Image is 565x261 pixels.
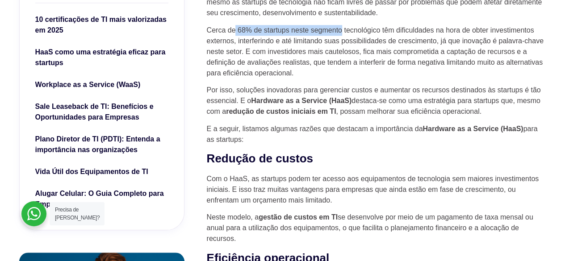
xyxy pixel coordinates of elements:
p: Por isso, soluções inovadoras para gerenciar custos e aumentar os recursos destinados às startups... [207,85,546,117]
a: HaaS como uma estratégia eficaz para startups [35,47,168,70]
strong: Hardware as a Service (HaaS) [251,97,352,104]
a: Vida Útil dos Equipamentos de TI [35,166,168,179]
a: Alugar Celular: O Guia Completo para Empresas [35,188,168,212]
a: Workplace as a Service (WaaS) [35,79,168,92]
h2: Redução de custos [207,151,546,166]
p: E a seguir, listamos algumas razões que destacam a importância da para as startups: [207,124,546,145]
div: Widget de chat [520,218,565,261]
p: Neste modelo, a se desenvolve por meio de um pagamento de taxa mensal ou anual para a utilização ... [207,212,546,244]
strong: redução de custos iniciais em TI [226,108,336,115]
strong: gestão de custos em TI [259,213,338,221]
a: 10 certificações de TI mais valorizadas em 2025 [35,14,168,38]
strong: Hardware as a Service (HaaS) [423,125,523,133]
p: Com o HaaS, as startups podem ter acesso aos equipamentos de tecnologia sem maiores investimentos... [207,174,546,206]
span: Precisa de [PERSON_NAME]? [55,207,100,221]
iframe: Chat Widget [520,218,565,261]
a: Sale Leaseback de TI: Benefícios e Oportunidades para Empresas [35,101,168,125]
a: Plano Diretor de TI (PDTI): Entenda a importância nas organizações [35,134,168,157]
p: Cerca de 68% de startups neste segmento tecnológico têm dificuldades na hora de obter investiment... [207,25,546,79]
